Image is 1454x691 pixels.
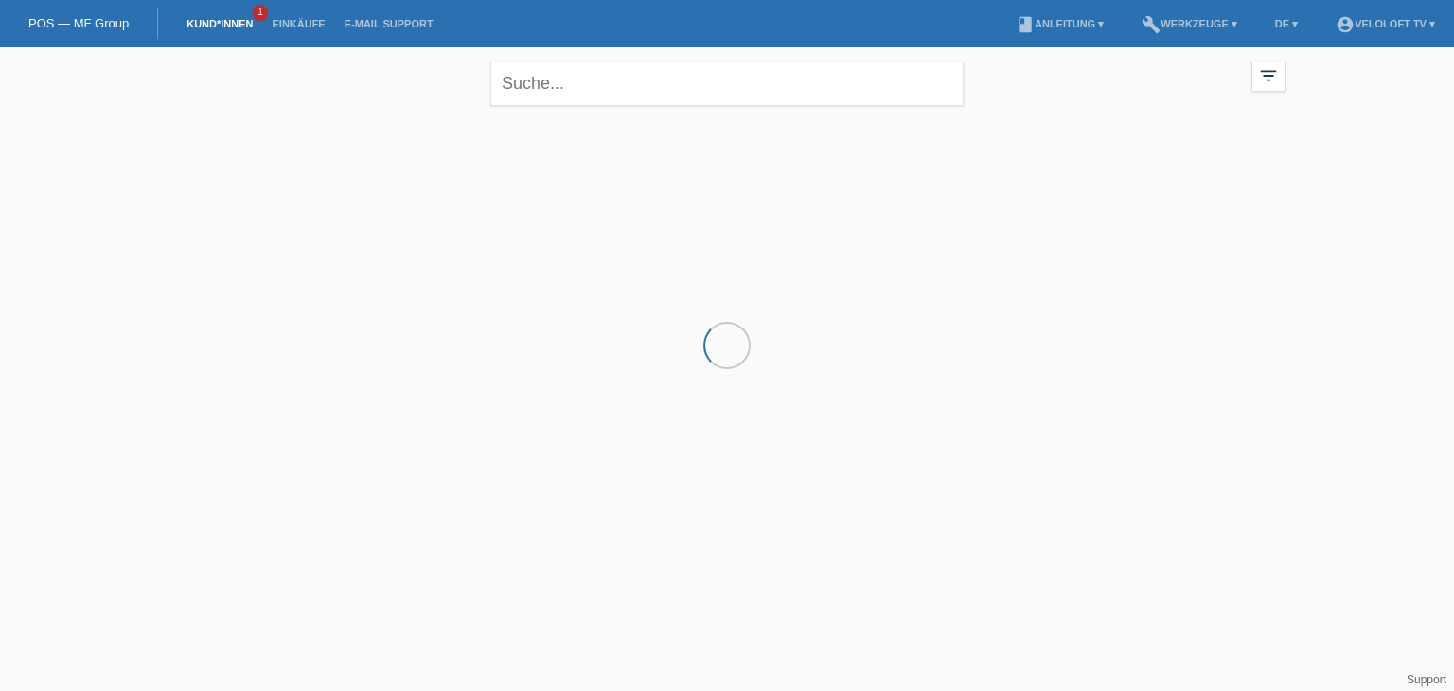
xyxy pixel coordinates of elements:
i: filter_list [1258,65,1279,86]
a: DE ▾ [1266,18,1307,29]
i: account_circle [1336,15,1355,34]
a: bookAnleitung ▾ [1006,18,1113,29]
a: E-Mail Support [335,18,443,29]
a: buildWerkzeuge ▾ [1132,18,1247,29]
a: Kund*innen [177,18,262,29]
a: Support [1407,673,1446,686]
i: build [1142,15,1161,34]
a: account_circleVeloLoft TV ▾ [1326,18,1445,29]
i: book [1016,15,1035,34]
a: Einkäufe [262,18,334,29]
span: 1 [253,5,268,21]
input: Suche... [490,62,964,106]
a: POS — MF Group [28,16,129,30]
